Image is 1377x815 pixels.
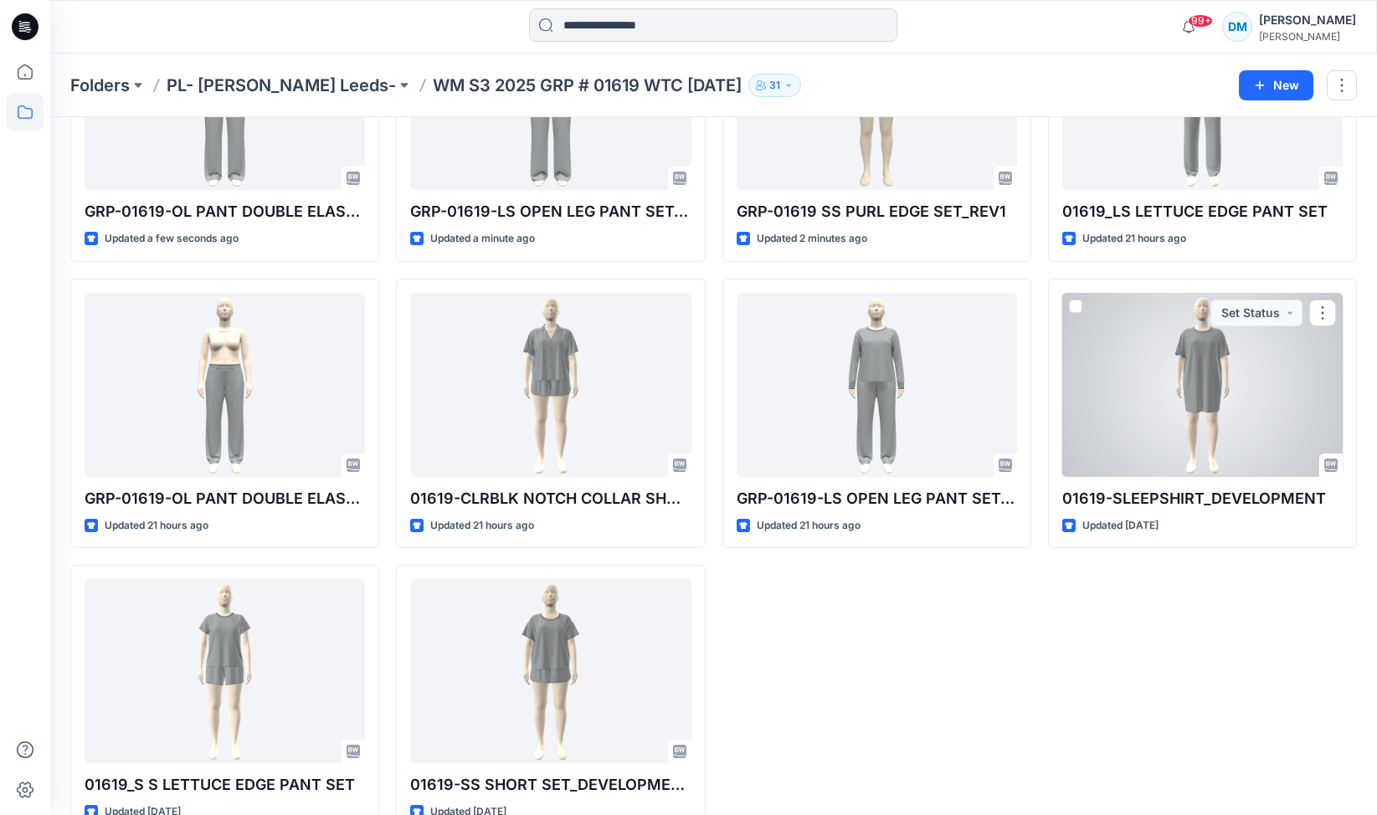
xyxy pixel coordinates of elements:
[430,517,534,535] p: Updated 21 hours ago
[1062,293,1343,477] a: 01619-SLEEPSHIRT_DEVELOPMENT
[1062,200,1343,223] p: 01619_LS LETTUCE EDGE PANT SET
[410,773,691,797] p: 01619-SS SHORT SET_DEVELOPMENT
[737,487,1017,510] p: GRP-01619-LS OPEN LEG PANT SET_DEV
[1082,517,1159,535] p: Updated [DATE]
[1259,10,1356,30] div: [PERSON_NAME]
[748,74,801,97] button: 31
[167,74,396,97] a: PL- [PERSON_NAME] Leeds-
[1188,14,1213,28] span: 99+
[737,200,1017,223] p: GRP-01619 SS PURL EDGE SET_REV1
[769,76,780,95] p: 31
[410,293,691,477] a: 01619-CLRBLK NOTCH COLLAR SHORT SET_DEVELOPMENT
[430,230,535,248] p: Updated a minute ago
[1239,70,1313,100] button: New
[757,517,861,535] p: Updated 21 hours ago
[105,517,208,535] p: Updated 21 hours ago
[85,579,365,763] a: 01619_S S LETTUCE EDGE PANT SET
[85,293,365,477] a: GRP-01619-OL PANT DOUBLE ELASTIC_DEV
[737,293,1017,477] a: GRP-01619-LS OPEN LEG PANT SET_DEV
[410,487,691,510] p: 01619-CLRBLK NOTCH COLLAR SHORT SET_DEVELOPMENT
[410,200,691,223] p: GRP-01619-LS OPEN LEG PANT SET_DEV_REV1
[1222,12,1252,42] div: DM
[1082,230,1186,248] p: Updated 21 hours ago
[1259,30,1356,43] div: [PERSON_NAME]
[105,230,239,248] p: Updated a few seconds ago
[433,74,742,97] p: WM S3 2025 GRP # 01619 WTC [DATE]
[757,230,867,248] p: Updated 2 minutes ago
[85,773,365,797] p: 01619_S S LETTUCE EDGE PANT SET
[70,74,130,97] a: Folders
[1062,487,1343,510] p: 01619-SLEEPSHIRT_DEVELOPMENT
[85,200,365,223] p: GRP-01619-OL PANT DOUBLE ELASTIC_DEV_REV1
[410,579,691,763] a: 01619-SS SHORT SET_DEVELOPMENT
[85,487,365,510] p: GRP-01619-OL PANT DOUBLE ELASTIC_DEV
